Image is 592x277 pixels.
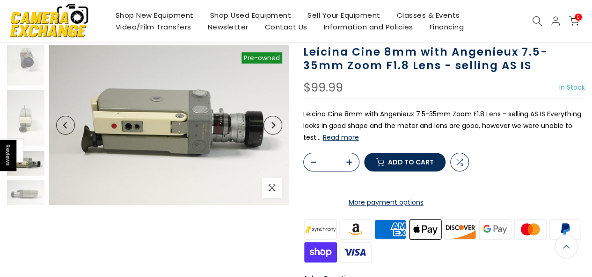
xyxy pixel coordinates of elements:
[338,218,373,241] img: amazon payments
[323,133,359,142] button: Read more
[569,16,579,26] a: 0
[7,90,44,146] img: Leicina Cine 8mm with Angenieux 7.5-35mm Zoom F1.8 Lens - selling AS IS Movie Cameras and Accesso...
[7,151,44,176] img: Leicina Cine 8mm with Angenieux 7.5-35mm Zoom F1.8 Lens - selling AS IS Movie Cameras and Accesso...
[202,9,300,21] a: Shop Used Equipment
[478,218,513,241] img: google pay
[303,82,343,94] div: $99.99
[107,21,199,33] a: Video/Film Transfers
[373,218,408,241] img: american express
[300,9,389,21] a: Sell Your Equipment
[388,9,468,21] a: Classes & Events
[408,218,443,241] img: apple pay
[199,21,256,33] a: Newsletter
[303,197,469,208] a: More payment options
[303,45,585,72] h1: Leicina Cine 8mm with Angenieux 7.5-35mm Zoom F1.8 Lens - selling AS IS
[443,218,478,241] img: discover
[555,235,578,258] a: Back to the top
[512,218,548,241] img: master
[56,116,75,135] button: Previous
[7,29,44,85] img: Leicina Cine 8mm with Angenieux 7.5-35mm Zoom F1.8 Lens - selling AS IS Movie Cameras and Accesso...
[364,153,446,171] button: Add to cart
[575,14,582,21] span: 0
[338,241,373,263] img: visa
[315,21,421,33] a: Information and Policies
[263,116,282,135] button: Next
[7,180,44,205] img: Leicina Cine 8mm with Angenieux 7.5-35mm Zoom F1.8 Lens - selling AS IS Movie Cameras and Accesso...
[388,159,434,165] span: Add to cart
[107,9,202,21] a: Shop New Equipment
[256,21,315,33] a: Contact Us
[559,83,585,92] span: In Stock
[303,108,585,144] p: Leicina Cine 8mm with Angenieux 7.5-35mm Zoom F1.8 Lens - selling AS IS Everything looks in good ...
[49,45,289,205] img: Leicina Cine 8mm with Angenieux 7.5-35mm Zoom F1.8 Lens - selling AS IS Movie Cameras and Accesso...
[303,241,338,263] img: shopify pay
[421,21,472,33] a: Financing
[303,218,338,241] img: synchrony
[548,218,583,241] img: paypal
